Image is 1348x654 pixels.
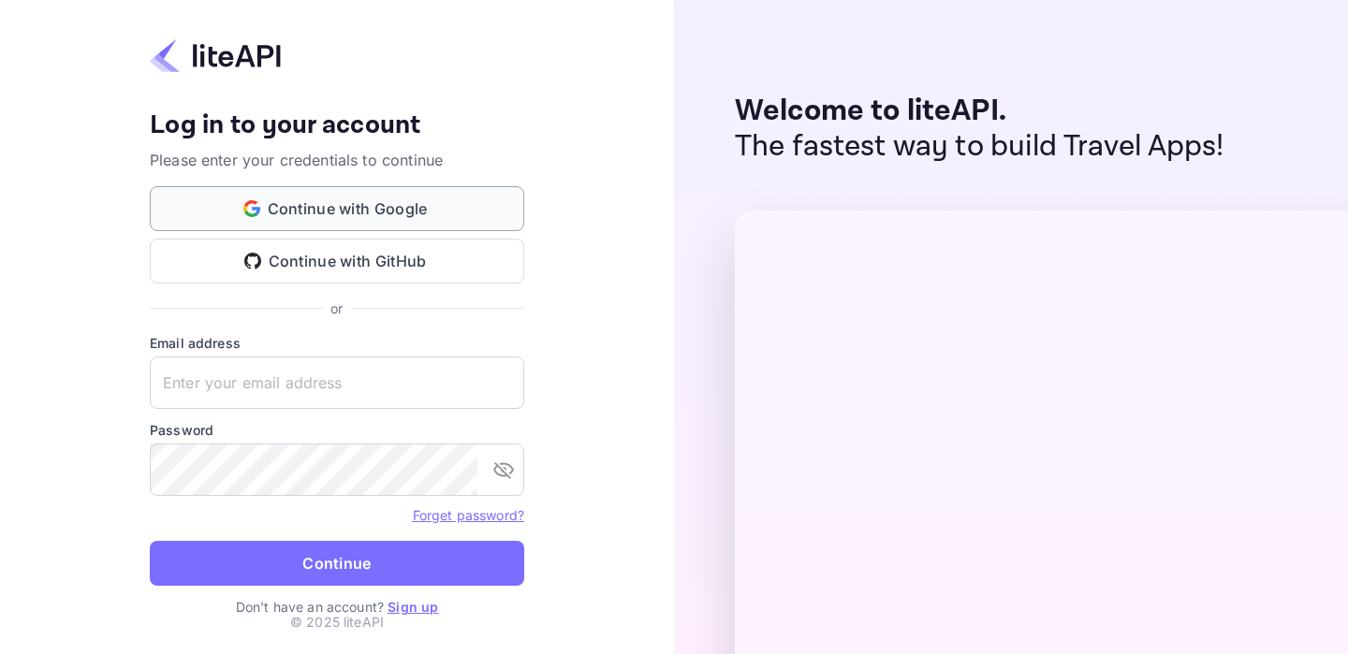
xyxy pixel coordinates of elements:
img: liteapi [150,37,281,74]
a: Sign up [388,599,438,615]
p: Please enter your credentials to continue [150,149,524,171]
p: The fastest way to build Travel Apps! [735,129,1224,165]
p: or [330,298,343,318]
p: © 2025 liteAPI [290,612,384,632]
h4: Log in to your account [150,109,524,142]
p: Welcome to liteAPI. [735,94,1224,129]
a: Forget password? [413,507,524,523]
button: Continue with Google [150,186,524,231]
button: toggle password visibility [485,451,522,488]
input: Enter your email address [150,356,524,409]
a: Forget password? [413,505,524,524]
label: Email address [150,333,524,353]
label: Password [150,420,524,440]
button: Continue with GitHub [150,239,524,283]
button: Continue [150,541,524,586]
p: Don't have an account? [150,597,524,617]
